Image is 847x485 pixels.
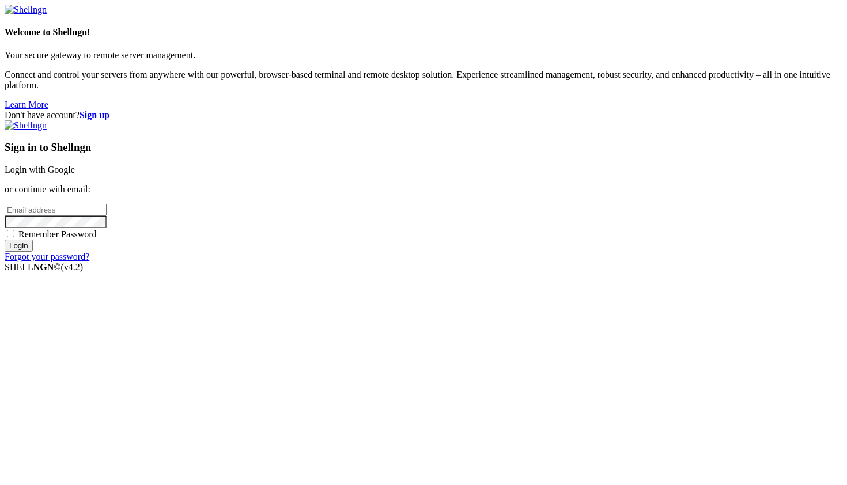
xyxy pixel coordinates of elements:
[5,252,89,262] a: Forgot your password?
[80,110,109,120] a: Sign up
[5,184,842,195] p: or continue with email:
[18,229,97,239] span: Remember Password
[5,120,47,131] img: Shellngn
[5,70,842,90] p: Connect and control your servers from anywhere with our powerful, browser-based terminal and remo...
[5,262,83,272] span: SHELL ©
[5,141,842,154] h3: Sign in to Shellngn
[5,100,48,109] a: Learn More
[5,5,47,15] img: Shellngn
[61,262,84,272] span: 4.2.0
[5,165,75,175] a: Login with Google
[33,262,54,272] b: NGN
[5,110,842,120] div: Don't have account?
[5,50,842,60] p: Your secure gateway to remote server management.
[5,240,33,252] input: Login
[5,27,842,37] h4: Welcome to Shellngn!
[5,204,107,216] input: Email address
[7,230,14,237] input: Remember Password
